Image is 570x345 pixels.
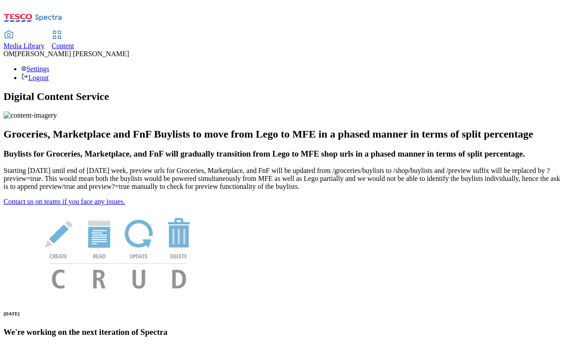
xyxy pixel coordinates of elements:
[21,74,49,81] a: Logout
[4,50,15,57] span: OM
[4,31,45,50] a: Media Library
[4,327,566,337] h3: We're working on the next iteration of Spectra
[4,198,125,205] a: Contact us on teams if you face any issues.
[4,149,566,159] h3: Buylists for Groceries, Marketplace, and FnF will gradually transition from Lego to MFE shop urls...
[4,91,566,103] h1: Digital Content Service
[4,167,566,191] p: Starting [DATE] until end of [DATE] week, preview urls for Groceries, Marketplace, and FnF will b...
[15,50,129,57] span: [PERSON_NAME] [PERSON_NAME]
[4,311,566,316] h6: [DATE]
[4,206,233,298] img: News Image
[21,65,49,73] a: Settings
[4,42,45,50] span: Media Library
[4,111,57,119] img: content-imagery
[52,42,74,50] span: Content
[52,31,74,50] a: Content
[4,128,566,140] h2: Groceries, Marketplace and FnF Buylists to move from Lego to MFE in a phased manner in terms of s...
